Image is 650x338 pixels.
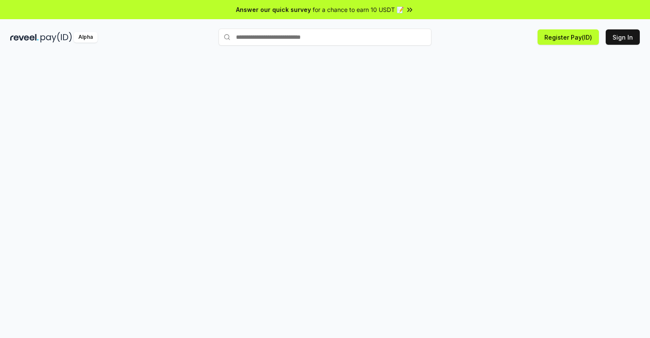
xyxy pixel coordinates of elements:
[606,29,640,45] button: Sign In
[74,32,98,43] div: Alpha
[40,32,72,43] img: pay_id
[313,5,404,14] span: for a chance to earn 10 USDT 📝
[538,29,599,45] button: Register Pay(ID)
[10,32,39,43] img: reveel_dark
[236,5,311,14] span: Answer our quick survey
